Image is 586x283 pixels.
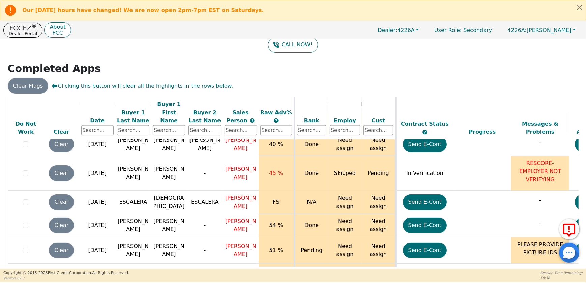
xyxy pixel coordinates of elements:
[574,0,586,14] button: Close alert
[151,214,187,237] td: [PERSON_NAME]
[115,214,151,237] td: [PERSON_NAME]
[294,156,328,191] td: Done
[273,199,279,205] span: FS
[115,156,151,191] td: [PERSON_NAME]
[297,125,327,135] input: Search...
[294,237,328,264] td: Pending
[403,194,447,210] button: Send E-Cont
[378,27,397,33] span: Dealer:
[434,27,462,33] span: User Role :
[403,218,447,233] button: Send E-Cont
[513,220,567,228] p: -
[9,31,37,36] p: Dealer Portal
[188,125,221,135] input: Search...
[362,191,395,214] td: Need assign
[268,37,318,53] button: CALL NOW!
[8,63,101,74] strong: Completed Apps
[3,270,129,276] p: Copyright © 2015- 2025 First Credit Corporation.
[187,237,223,264] td: -
[187,214,223,237] td: -
[294,191,328,214] td: N/A
[330,116,360,124] div: Employ
[3,23,42,38] button: FCCEZ®Dealer Portal
[32,23,37,29] sup: ®
[225,125,257,135] input: Search...
[269,247,283,253] span: 51 %
[115,237,151,264] td: [PERSON_NAME]
[362,156,395,191] td: Pending
[49,165,74,181] button: Clear
[428,24,499,37] p: Secondary
[395,156,453,191] td: In Verification
[9,25,37,31] p: FCCEZ
[227,109,250,123] span: Sales Person
[187,191,223,214] td: ESCALERA
[151,237,187,264] td: [PERSON_NAME]
[10,120,42,136] div: Do Not Work
[115,133,151,156] td: [PERSON_NAME]
[81,116,114,124] div: Date
[45,128,78,136] div: Clear
[401,121,449,127] span: Contract Status
[188,108,221,124] div: Buyer 2 Last Name
[225,218,256,232] span: [PERSON_NAME]
[50,30,65,36] p: FCC
[297,116,327,124] div: Bank
[80,133,115,156] td: [DATE]
[115,191,151,214] td: ESCALERA
[428,24,499,37] a: User Role: Secondary
[117,125,149,135] input: Search...
[50,24,65,30] p: About
[513,159,567,184] p: RESCORE-EMPLOYER NOT VERIFYING
[328,237,362,264] td: Need assign
[269,170,283,176] span: 45 %
[500,25,583,35] button: 4226A:[PERSON_NAME]
[151,156,187,191] td: [PERSON_NAME]
[80,156,115,191] td: [DATE]
[362,133,395,156] td: Need assign
[92,271,129,275] span: All Rights Reserved.
[260,125,292,135] input: Search...
[49,136,74,152] button: Clear
[328,214,362,237] td: Need assign
[328,191,362,214] td: Need assign
[52,82,233,90] span: Clicking this button will clear all the highlights in the rows below.
[151,191,187,214] td: [DEMOGRAPHIC_DATA]
[294,214,328,237] td: Done
[117,108,149,124] div: Buyer 1 Last Name
[540,275,583,280] p: 58:38
[330,125,360,135] input: Search...
[187,133,223,156] td: [PERSON_NAME]
[513,138,567,147] p: -
[513,120,567,136] div: Messages & Problems
[49,218,74,233] button: Clear
[153,100,185,124] div: Buyer 1 First Name
[151,133,187,156] td: [PERSON_NAME]
[80,214,115,237] td: [DATE]
[294,133,328,156] td: Done
[187,156,223,191] td: -
[269,222,283,228] span: 54 %
[44,22,71,38] button: AboutFCC
[80,237,115,264] td: [DATE]
[225,243,256,257] span: [PERSON_NAME]
[513,241,567,257] p: PLEASE PROVIDE PICTURE IDS
[80,191,115,214] td: [DATE]
[507,27,572,33] span: [PERSON_NAME]
[49,194,74,210] button: Clear
[403,243,447,258] button: Send E-Cont
[328,156,362,191] td: Skipped
[328,133,362,156] td: Need assign
[225,195,256,209] span: [PERSON_NAME]
[363,125,393,135] input: Search...
[540,270,583,275] p: Session Time Remaining:
[371,25,426,35] a: Dealer:4226A
[403,136,447,152] button: Send E-Cont
[81,125,114,135] input: Search...
[362,214,395,237] td: Need assign
[378,27,415,33] span: 4226A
